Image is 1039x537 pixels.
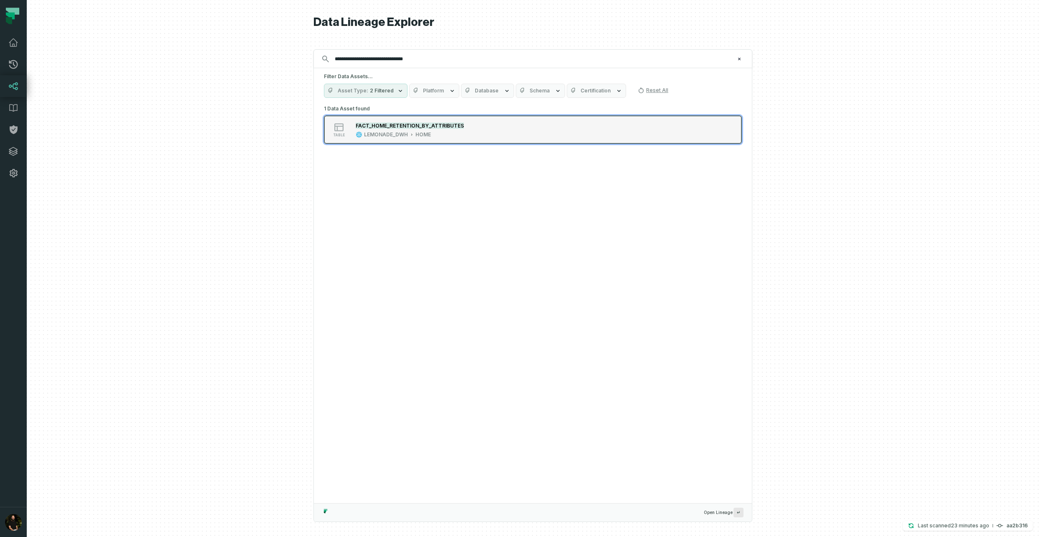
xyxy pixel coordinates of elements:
button: Last scanned[DATE] 12:02:25 PMaa2b316 [903,521,1033,531]
button: Asset Type2 Filtered [324,84,407,98]
button: Reset All [634,84,672,97]
button: Certification [567,84,626,98]
button: Schema [516,84,565,98]
button: Clear search query [735,55,744,63]
mark: FACT_HOME_RETENTION_BY_ATTRIBUTES [356,123,464,129]
div: 1 Data Asset found [324,103,742,155]
span: Open Lineage [704,508,744,517]
h1: Data Lineage Explorer [313,15,752,30]
span: table [333,133,345,137]
div: HOME [415,131,431,138]
button: Platform [409,84,459,98]
span: Certification [581,87,611,94]
span: Platform [423,87,444,94]
span: Schema [530,87,550,94]
img: avatar of Nir Yogev [5,514,22,531]
span: Database [475,87,499,94]
span: Press ↵ to add a new Data Asset to the graph [733,508,744,517]
div: LEMONADE_DWH [364,131,408,138]
div: Suggestions [314,103,752,503]
h5: Filter Data Assets... [324,73,742,80]
p: Last scanned [918,522,989,530]
relative-time: Sep 25, 2025, 12:02 PM GMT+3 [951,522,989,529]
span: 2 Filtered [370,87,394,94]
h4: aa2b316 [1006,523,1028,528]
button: tableLEMONADE_DWHHOME [324,115,742,144]
span: Asset Type [338,87,368,94]
button: Database [461,84,514,98]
